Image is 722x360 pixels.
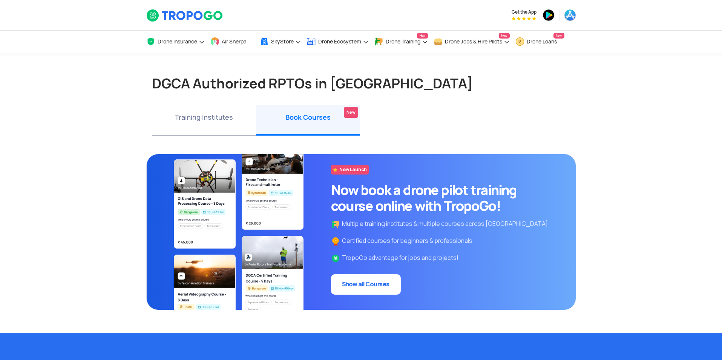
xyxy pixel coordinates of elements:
img: App Raking [512,17,536,20]
div: New [344,107,358,118]
span: New [417,33,428,39]
span: Get the App [512,9,537,15]
span: Drone Training [386,39,420,45]
img: TropoGo Logo [146,9,224,22]
a: Drone Ecosystem [307,31,369,53]
img: ic_appstore.png [564,9,576,21]
a: Drone TrainingNew [374,31,428,53]
p: New Launch [331,165,369,175]
a: Drone Jobs & Hire PilotsNew [434,31,510,53]
a: SkyStore [260,31,301,53]
span: Drone Ecosystem [318,39,361,45]
span: Drone Loans [527,39,557,45]
span: New [499,33,510,39]
a: Show all Courses [331,274,401,295]
a: Drone Insurance [146,31,205,53]
span: SkyStore [271,39,294,45]
p: TropoGo advantage for jobs and projects! [331,253,570,263]
p: Multiple training institutes & multiple courses across [GEOGRAPHIC_DATA] [331,219,570,229]
span: Air Sherpa [222,39,247,45]
li: Book Courses [256,105,360,136]
span: Drone Jobs & Hire Pilots [445,39,502,45]
li: Training Institutes [152,105,256,136]
a: Air Sherpa [210,31,254,53]
a: Drone LoansNew [515,31,564,53]
span: Drone Insurance [158,39,197,45]
p: Certified courses for beginners & professionals [331,236,570,246]
span: New [553,33,564,39]
h1: DGCA Authorized RPTOs in [GEOGRAPHIC_DATA] [152,76,570,91]
img: ic_playstore.png [543,9,555,21]
h3: Now book a drone pilot training course online with TropoGo! [331,182,570,214]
